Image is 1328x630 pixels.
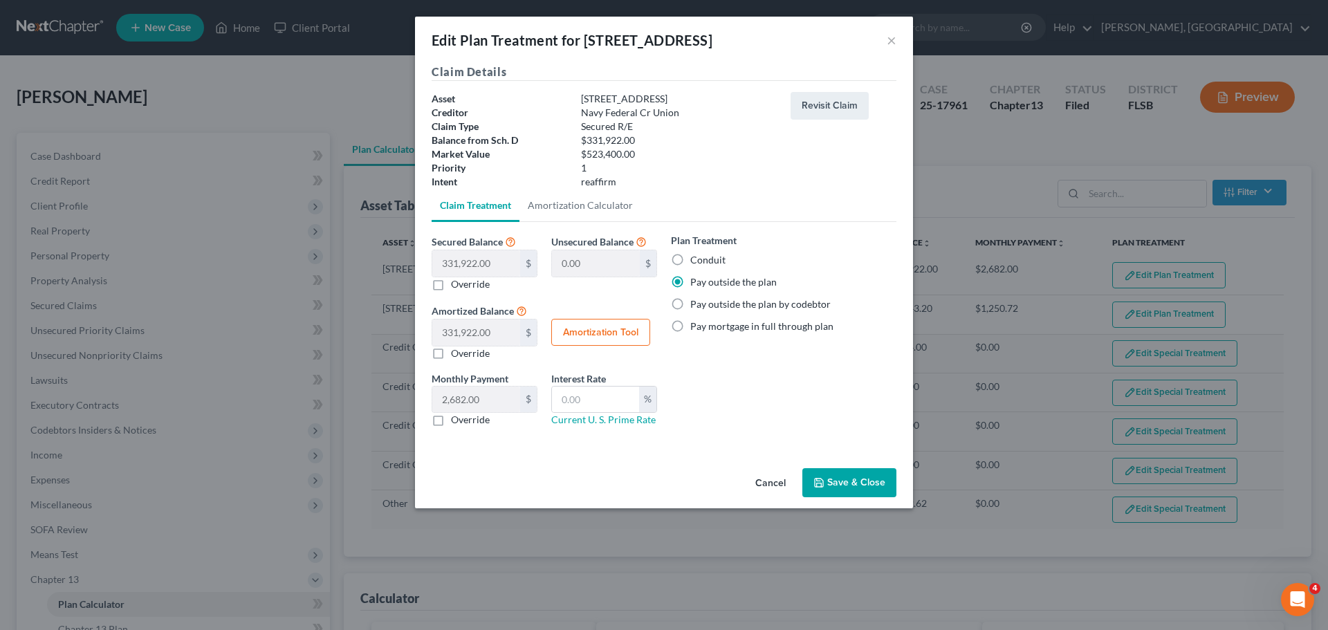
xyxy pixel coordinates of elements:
[802,468,896,497] button: Save & Close
[425,133,574,147] div: Balance from Sch. D
[432,30,712,50] div: Edit Plan Treatment for [STREET_ADDRESS]
[574,161,784,175] div: 1
[552,250,640,277] input: 0.00
[639,387,656,413] div: %
[574,120,784,133] div: Secured R/E
[551,236,634,248] span: Unsecured Balance
[791,92,869,120] button: Revisit Claim
[744,470,797,497] button: Cancel
[551,371,606,386] label: Interest Rate
[1281,583,1314,616] iframe: Intercom live chat
[887,32,896,48] button: ×
[451,346,490,360] label: Override
[432,250,520,277] input: 0.00
[574,106,784,120] div: Navy Federal Cr Union
[574,133,784,147] div: $331,922.00
[432,319,520,346] input: 0.00
[451,277,490,291] label: Override
[690,319,833,333] label: Pay mortgage in full through plan
[551,414,656,425] a: Current U. S. Prime Rate
[432,387,520,413] input: 0.00
[690,275,777,289] label: Pay outside the plan
[432,305,514,317] span: Amortized Balance
[432,189,519,222] a: Claim Treatment
[451,413,490,427] label: Override
[425,161,574,175] div: Priority
[551,319,650,346] button: Amortization Tool
[520,319,537,346] div: $
[574,175,784,189] div: reaffirm
[425,120,574,133] div: Claim Type
[574,92,784,106] div: [STREET_ADDRESS]
[690,297,831,311] label: Pay outside the plan by codebtor
[519,189,641,222] a: Amortization Calculator
[425,92,574,106] div: Asset
[671,233,737,248] label: Plan Treatment
[425,175,574,189] div: Intent
[520,387,537,413] div: $
[432,371,508,386] label: Monthly Payment
[690,253,726,267] label: Conduit
[574,147,784,161] div: $523,400.00
[425,106,574,120] div: Creditor
[1309,583,1320,594] span: 4
[552,387,639,413] input: 0.00
[432,64,896,81] h5: Claim Details
[640,250,656,277] div: $
[520,250,537,277] div: $
[432,236,503,248] span: Secured Balance
[425,147,574,161] div: Market Value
